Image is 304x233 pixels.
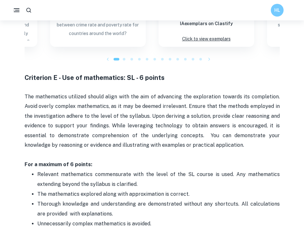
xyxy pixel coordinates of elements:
[37,201,281,216] span: Thorough knowledge and understanding are demonstrated without any shortcuts. All calculations are...
[37,221,151,227] span: Unnecessarily complex mathematics is avoided.
[274,7,281,14] h6: HL
[37,191,189,197] span: The mathematics explored along with approximation is correct.
[37,171,281,187] span: Relevant mathematics commensurate with the level of the SL course is used. Any mathematics extend...
[55,12,141,40] p: To what extent is there a correlation between crime rate and poverty rate for countries around th...
[25,74,165,81] strong: Criterion E - Use of mathematics: SL - 6 points
[182,35,231,43] p: Click to view exemplars
[25,82,280,150] p: The mathematics utilized should align with the aim of advancing the exploration towards its compl...
[271,4,284,17] button: HL
[25,161,92,167] strong: For a maximum of 6 points:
